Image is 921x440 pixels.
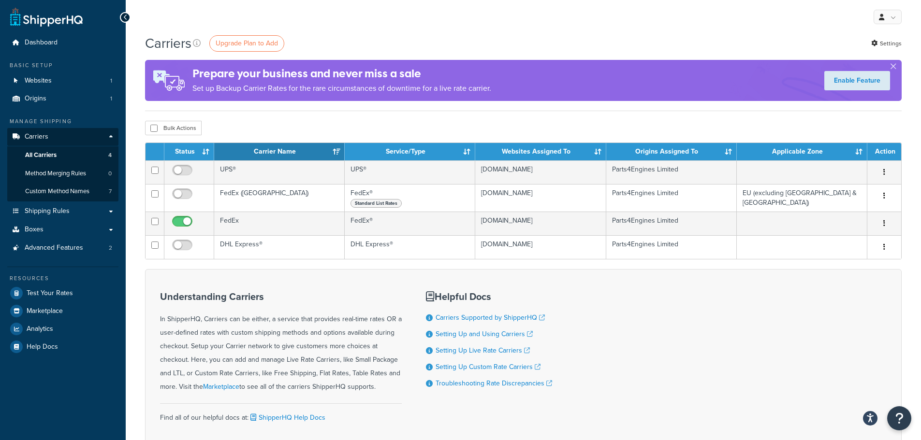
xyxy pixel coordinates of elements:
[27,325,53,333] span: Analytics
[871,37,902,50] a: Settings
[436,345,530,355] a: Setting Up Live Rate Carriers
[436,362,541,372] a: Setting Up Custom Rate Carriers
[214,184,345,212] td: FedEx ([GEOGRAPHIC_DATA])
[10,7,83,27] a: ShipperHQ Home
[25,151,57,159] span: All Carriers
[7,34,118,52] a: Dashboard
[216,38,278,48] span: Upgrade Plan to Add
[606,143,737,160] th: Origins Assigned To: activate to sort column ascending
[475,143,606,160] th: Websites Assigned To: activate to sort column ascending
[7,284,118,302] a: Test Your Rates
[7,128,118,201] li: Carriers
[345,212,475,235] td: FedEx®
[7,117,118,126] div: Manage Shipping
[475,160,606,184] td: [DOMAIN_NAME]
[164,143,214,160] th: Status: activate to sort column ascending
[606,160,737,184] td: Parts4Engines Limited
[7,302,118,320] a: Marketplace
[7,183,118,200] a: Custom Method Names 7
[25,187,89,196] span: Custom Method Names
[108,151,112,159] span: 4
[475,235,606,259] td: [DOMAIN_NAME]
[7,90,118,108] li: Origins
[345,184,475,212] td: FedEx®
[7,146,118,164] a: All Carriers 4
[209,35,284,52] a: Upgrade Plan to Add
[109,187,112,196] span: 7
[160,403,402,425] div: Find all of our helpful docs at:
[7,61,118,70] div: Basic Setup
[110,77,112,85] span: 1
[436,329,533,339] a: Setting Up and Using Carriers
[7,128,118,146] a: Carriers
[7,239,118,257] li: Advanced Features
[7,165,118,183] li: Method Merging Rules
[145,121,202,135] button: Bulk Actions
[109,244,112,252] span: 2
[214,212,345,235] td: FedEx
[737,184,867,212] td: EU (excluding [GEOGRAPHIC_DATA] & [GEOGRAPHIC_DATA])
[214,160,345,184] td: UPS®
[203,382,239,392] a: Marketplace
[7,320,118,338] a: Analytics
[27,343,58,351] span: Help Docs
[475,212,606,235] td: [DOMAIN_NAME]
[214,235,345,259] td: DHL Express®
[7,239,118,257] a: Advanced Features 2
[27,289,73,298] span: Test Your Rates
[7,221,118,239] a: Boxes
[867,143,901,160] th: Action
[160,291,402,394] div: In ShipperHQ, Carriers can be either, a service that provides real-time rates OR a user-defined r...
[192,82,491,95] p: Set up Backup Carrier Rates for the rare circumstances of downtime for a live rate carrier.
[7,72,118,90] a: Websites 1
[7,183,118,200] li: Custom Method Names
[606,235,737,259] td: Parts4Engines Limited
[25,244,83,252] span: Advanced Features
[7,165,118,183] a: Method Merging Rules 0
[7,72,118,90] li: Websites
[737,143,867,160] th: Applicable Zone: activate to sort column ascending
[25,133,48,141] span: Carriers
[426,291,552,302] h3: Helpful Docs
[249,412,325,423] a: ShipperHQ Help Docs
[345,160,475,184] td: UPS®
[887,406,911,430] button: Open Resource Center
[436,378,552,388] a: Troubleshooting Rate Discrepancies
[25,39,58,47] span: Dashboard
[25,77,52,85] span: Websites
[606,212,737,235] td: Parts4Engines Limited
[25,95,46,103] span: Origins
[351,199,402,208] span: Standard List Rates
[27,307,63,315] span: Marketplace
[214,143,345,160] th: Carrier Name: activate to sort column ascending
[145,60,192,101] img: ad-rules-rateshop-fe6ec290ccb7230408bd80ed9643f0289d75e0ffd9eb532fc0e269fcd187b520.png
[824,71,890,90] a: Enable Feature
[7,146,118,164] li: All Carriers
[345,235,475,259] td: DHL Express®
[145,34,191,53] h1: Carriers
[25,207,70,215] span: Shipping Rules
[25,226,44,234] span: Boxes
[475,184,606,212] td: [DOMAIN_NAME]
[7,202,118,220] a: Shipping Rules
[606,184,737,212] td: Parts4Engines Limited
[192,66,491,82] h4: Prepare your business and never miss a sale
[110,95,112,103] span: 1
[7,274,118,283] div: Resources
[25,170,86,178] span: Method Merging Rules
[108,170,112,178] span: 0
[7,90,118,108] a: Origins 1
[160,291,402,302] h3: Understanding Carriers
[345,143,475,160] th: Service/Type: activate to sort column ascending
[7,338,118,355] a: Help Docs
[436,312,545,323] a: Carriers Supported by ShipperHQ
